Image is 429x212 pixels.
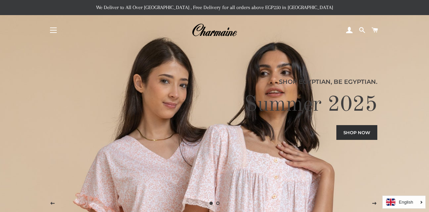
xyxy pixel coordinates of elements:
h2: Summer 2025 [52,92,378,118]
button: Next slide [366,195,383,212]
a: Load slide 2 [214,200,221,207]
i: English [399,200,413,204]
a: English [386,199,422,206]
a: Shop now [336,125,377,140]
a: Slide 1, current [208,200,214,207]
p: Shop Egyptian, Be Egyptian. [52,77,378,87]
button: Previous slide [44,195,61,212]
img: Charmaine Egypt [192,23,237,38]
